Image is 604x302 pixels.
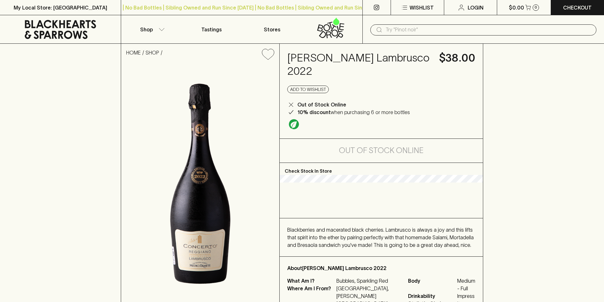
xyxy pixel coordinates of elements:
[287,227,474,248] span: Blackberries and macerated black cherries. Lambrusco is always a joy and this lifts that spirit i...
[287,277,335,285] p: What Am I?
[264,26,280,33] p: Stores
[535,6,537,9] p: 0
[408,277,456,292] span: Body
[509,4,524,11] p: $0.00
[287,86,329,93] button: Add to wishlist
[287,51,432,78] h4: [PERSON_NAME] Lambrusco 2022
[289,119,299,129] img: Organic
[339,145,424,156] h5: Out of Stock Online
[181,15,242,43] a: Tastings
[146,50,159,55] a: SHOP
[140,26,153,33] p: Shop
[457,277,475,292] span: Medium - Full
[126,50,141,55] a: HOME
[14,4,107,11] p: My Local Store: [GEOGRAPHIC_DATA]
[242,15,302,43] a: Stores
[201,26,222,33] p: Tastings
[280,163,483,175] p: Check Stock In Store
[297,109,331,115] b: 10% discount
[121,15,181,43] button: Shop
[457,292,475,300] span: Impress
[287,118,301,131] a: Organic
[336,277,400,285] p: Bubbles, Sparkling Red
[439,51,475,65] h4: $38.00
[287,264,475,272] p: About [PERSON_NAME] Lambrusco 2022
[410,4,434,11] p: Wishlist
[468,4,484,11] p: Login
[408,292,456,300] span: Drinkability
[297,101,346,108] p: Out of Stock Online
[259,46,277,62] button: Add to wishlist
[386,25,591,35] input: Try "Pinot noir"
[563,4,592,11] p: Checkout
[297,108,410,116] p: when purchasing 6 or more bottles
